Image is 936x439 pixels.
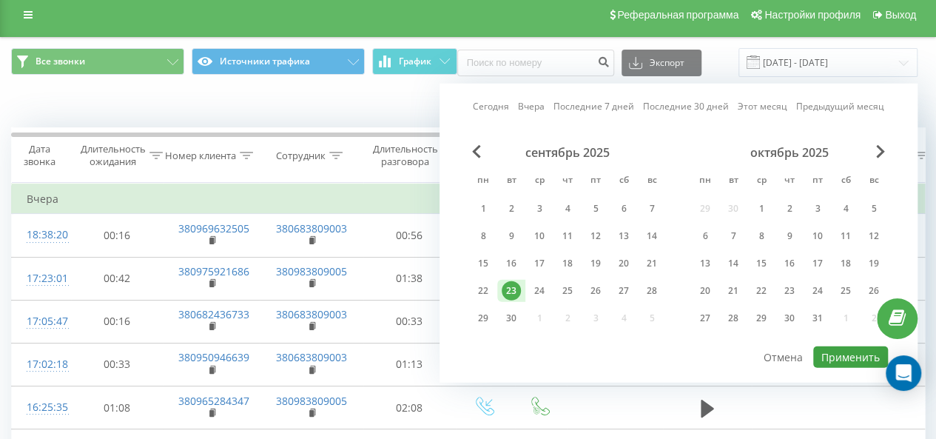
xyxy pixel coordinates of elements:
[502,281,521,301] div: 23
[469,198,497,220] div: пн 1 сент. 2025 г.
[363,343,456,386] td: 01:13
[469,280,497,302] div: пн 22 сент. 2025 г.
[530,199,549,218] div: 3
[724,281,743,301] div: 21
[558,227,577,246] div: 11
[860,280,888,302] div: вс 26 окт. 2025 г.
[738,99,787,113] a: Этот месяц
[775,198,804,220] div: чт 2 окт. 2025 г.
[614,254,633,273] div: 20
[752,227,771,246] div: 8
[558,199,577,218] div: 4
[747,252,775,275] div: ср 15 окт. 2025 г.
[474,281,493,301] div: 22
[613,170,635,192] abbr: суббота
[614,199,633,218] div: 6
[836,227,855,246] div: 11
[610,198,638,220] div: сб 6 сент. 2025 г.
[530,254,549,273] div: 17
[586,199,605,218] div: 5
[775,307,804,329] div: чт 30 окт. 2025 г.
[525,198,553,220] div: ср 3 сент. 2025 г.
[457,50,614,76] input: Поиск по номеру
[528,170,551,192] abbr: среда
[586,254,605,273] div: 19
[469,307,497,329] div: пн 29 сент. 2025 г.
[614,281,633,301] div: 27
[886,355,921,391] div: Open Intercom Messenger
[502,309,521,328] div: 30
[832,225,860,247] div: сб 11 окт. 2025 г.
[518,99,545,113] a: Вчера
[622,50,701,76] button: Экспорт
[641,170,663,192] abbr: воскресенье
[276,307,347,321] a: 380683809003
[696,309,715,328] div: 27
[582,252,610,275] div: пт 19 сент. 2025 г.
[808,227,827,246] div: 10
[399,56,431,67] span: График
[553,198,582,220] div: чт 4 сент. 2025 г.
[502,254,521,273] div: 16
[586,227,605,246] div: 12
[752,199,771,218] div: 1
[642,281,661,301] div: 28
[832,198,860,220] div: сб 4 окт. 2025 г.
[722,170,744,192] abbr: вторник
[474,254,493,273] div: 15
[27,264,56,293] div: 17:23:01
[860,252,888,275] div: вс 19 окт. 2025 г.
[832,252,860,275] div: сб 18 окт. 2025 г.
[558,254,577,273] div: 18
[691,252,719,275] div: пн 13 окт. 2025 г.
[808,309,827,328] div: 31
[813,346,888,368] button: Применить
[755,346,811,368] button: Отмена
[276,394,347,408] a: 380983809005
[724,309,743,328] div: 28
[836,199,855,218] div: 4
[617,9,738,21] span: Реферальная программа
[81,143,146,168] div: Длительность ожидания
[835,170,857,192] abbr: суббота
[747,225,775,247] div: ср 8 окт. 2025 г.
[638,198,666,220] div: вс 7 сент. 2025 г.
[750,170,772,192] abbr: среда
[780,227,799,246] div: 9
[832,280,860,302] div: сб 25 окт. 2025 г.
[525,252,553,275] div: ср 17 сент. 2025 г.
[474,199,493,218] div: 1
[696,281,715,301] div: 20
[691,225,719,247] div: пн 6 окт. 2025 г.
[775,225,804,247] div: чт 9 окт. 2025 г.
[497,280,525,302] div: вт 23 сент. 2025 г.
[691,307,719,329] div: пн 27 окт. 2025 г.
[71,343,164,386] td: 00:33
[691,145,888,160] div: октябрь 2025
[764,9,861,21] span: Настройки профиля
[372,48,457,75] button: График
[642,227,661,246] div: 14
[582,225,610,247] div: пт 12 сент. 2025 г.
[363,214,456,257] td: 00:56
[27,393,56,422] div: 16:25:35
[719,280,747,302] div: вт 21 окт. 2025 г.
[747,198,775,220] div: ср 1 окт. 2025 г.
[192,48,365,75] button: Источники трафика
[638,280,666,302] div: вс 28 сент. 2025 г.
[472,145,481,158] span: Previous Month
[638,252,666,275] div: вс 21 сент. 2025 г.
[864,199,883,218] div: 5
[497,307,525,329] div: вт 30 сент. 2025 г.
[276,350,347,364] a: 380683809003
[808,199,827,218] div: 3
[553,280,582,302] div: чт 25 сент. 2025 г.
[614,227,633,246] div: 13
[497,225,525,247] div: вт 9 сент. 2025 г.
[469,225,497,247] div: пн 8 сент. 2025 г.
[719,252,747,275] div: вт 14 окт. 2025 г.
[876,145,885,158] span: Next Month
[586,281,605,301] div: 26
[553,99,634,113] a: Последние 7 дней
[556,170,579,192] abbr: четверг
